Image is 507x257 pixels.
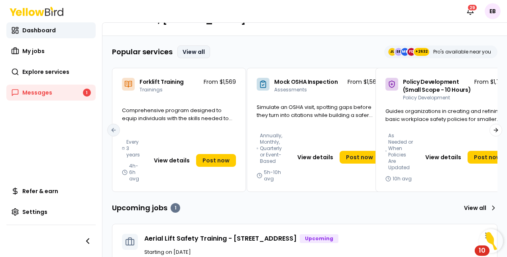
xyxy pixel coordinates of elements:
[22,26,56,34] span: Dashboard
[171,203,180,213] div: 1
[474,153,501,161] span: Post now
[433,49,491,55] p: Pro's available near you
[479,229,503,253] button: Open Resource Center, 10 new notifications
[395,48,403,56] span: SB
[346,153,373,161] span: Post now
[274,78,338,86] span: Mock OSHA Inspection
[204,78,236,86] p: From $1,569
[140,86,163,93] span: Trainings
[149,154,195,167] button: View details
[388,132,414,171] span: As Needed or When Policies Are Updated
[6,183,96,199] a: Refer & earn
[485,3,501,19] span: EB
[6,85,96,101] a: Messages1
[462,3,478,19] button: 29
[388,48,396,56] span: JL
[257,103,373,127] span: Simulate an OSHA visit, spotting gaps before they turn into citations while building a safer work...
[348,78,379,86] p: From $1,562
[421,151,466,164] button: View details
[264,169,286,182] span: 5h-10h avg
[112,46,173,57] h3: Popular services
[401,48,409,56] span: MB
[461,202,497,214] a: View all
[300,234,338,243] div: Upcoming
[112,202,180,214] h3: Upcoming jobs
[385,107,502,130] span: Guides organizations in creating and refining basic workplace safety policies for smaller operati...
[140,78,184,86] span: Forklift Training
[126,139,143,158] span: Every 3 years
[407,48,415,56] span: FD
[22,68,69,76] span: Explore services
[403,78,471,94] span: Policy Development (Small Scope - 10 Hours)
[6,22,96,38] a: Dashboard
[274,86,307,93] span: Assessments
[129,163,143,182] span: 4h-6h avg
[22,187,58,195] span: Refer & earn
[22,208,47,216] span: Settings
[144,234,297,243] a: Aerial Lift Safety Training - [STREET_ADDRESS]
[22,47,45,55] span: My jobs
[6,64,96,80] a: Explore services
[202,156,230,164] span: Post now
[393,176,412,182] span: 10h avg
[6,204,96,220] a: Settings
[293,151,338,164] button: View details
[177,45,210,58] a: View all
[22,89,52,97] span: Messages
[83,89,91,97] div: 1
[340,151,379,164] a: Post now
[122,107,232,130] span: Comprehensive program designed to equip individuals with the skills needed to safely operate a fo...
[260,132,286,164] span: Annually, Monthly, Quarterly or Event-Based
[196,154,236,167] a: Post now
[403,94,450,101] span: Policy Development
[467,4,478,11] div: 29
[415,48,428,56] span: +2632
[6,43,96,59] a: My jobs
[144,248,487,256] p: Starting on [DATE]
